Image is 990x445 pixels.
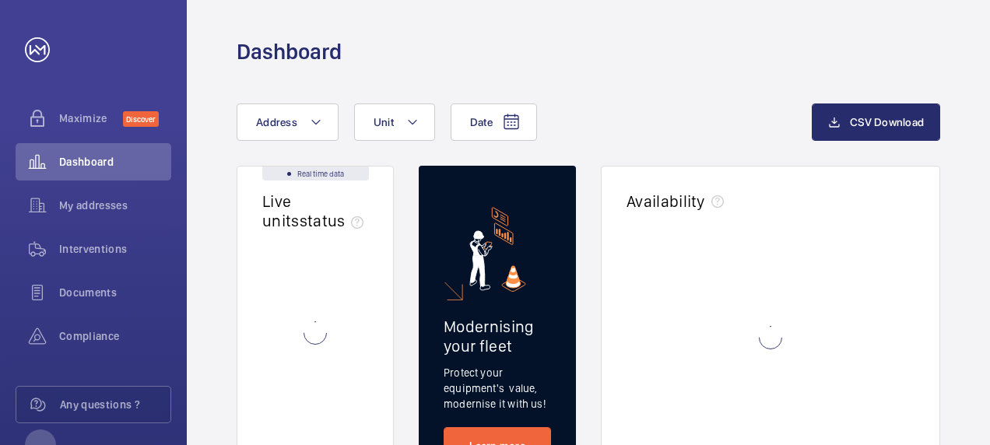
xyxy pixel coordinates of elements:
[850,116,924,128] span: CSV Download
[470,116,493,128] span: Date
[237,37,342,66] h1: Dashboard
[262,191,370,230] h2: Live units
[262,166,369,180] div: Real time data
[444,317,551,356] h2: Modernising your fleet
[59,241,171,257] span: Interventions
[59,328,171,344] span: Compliance
[469,207,526,292] img: marketing-card.svg
[237,103,339,141] button: Address
[451,103,537,141] button: Date
[354,103,435,141] button: Unit
[59,154,171,170] span: Dashboard
[812,103,940,141] button: CSV Download
[444,365,551,412] p: Protect your equipment's value, modernise it with us!
[300,211,370,230] span: status
[627,191,705,211] h2: Availability
[256,116,297,128] span: Address
[60,397,170,412] span: Any questions ?
[374,116,394,128] span: Unit
[59,285,171,300] span: Documents
[123,111,159,127] span: Discover
[59,110,123,126] span: Maximize
[59,198,171,213] span: My addresses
